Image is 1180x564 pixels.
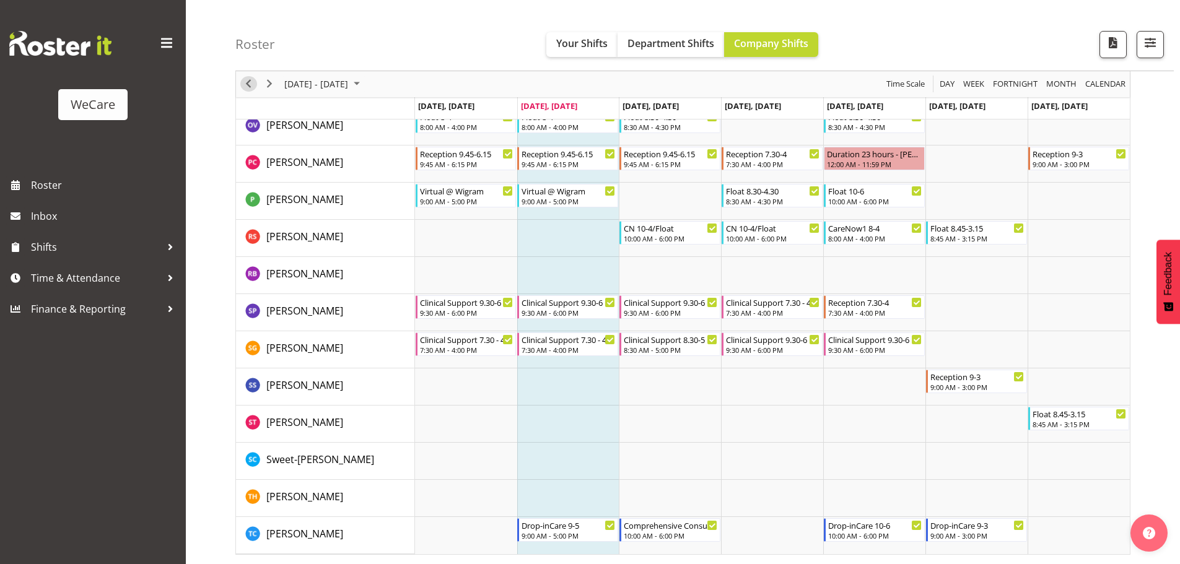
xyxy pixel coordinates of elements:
[1033,407,1126,420] div: Float 8.45-3.15
[416,110,517,133] div: Olive Vermazen"s event - Float 8-4 Begin From Monday, October 6, 2025 at 8:00:00 AM GMT+13:00 End...
[31,300,161,318] span: Finance & Reporting
[9,31,111,56] img: Rosterit website logo
[266,118,343,132] a: [PERSON_NAME]
[726,222,819,234] div: CN 10-4/Float
[522,345,615,355] div: 7:30 AM - 4:00 PM
[828,308,922,318] div: 7:30 AM - 4:00 PM
[624,147,717,160] div: Reception 9.45-6.15
[1033,419,1126,429] div: 8:45 AM - 3:15 PM
[828,296,922,308] div: Reception 7.30-4
[236,108,415,145] td: Olive Vermazen resource
[416,184,517,207] div: Pooja Prabhu"s event - Virtual @ Wigram Begin From Monday, October 6, 2025 at 9:00:00 AM GMT+13:0...
[828,184,922,197] div: Float 10-6
[418,100,474,111] span: [DATE], [DATE]
[824,110,925,133] div: Olive Vermazen"s event - Float 8.30-4.30 Begin From Friday, October 10, 2025 at 8:30:00 AM GMT+13...
[930,531,1024,540] div: 9:00 AM - 3:00 PM
[522,531,615,540] div: 9:00 AM - 5:00 PM
[724,32,818,57] button: Company Shifts
[938,77,956,92] span: Day
[828,233,922,243] div: 8:00 AM - 4:00 PM
[420,345,514,355] div: 7:30 AM - 4:00 PM
[961,77,987,92] button: Timeline Week
[280,71,367,97] div: October 06 - 12, 2025
[266,193,343,206] span: [PERSON_NAME]
[238,71,259,97] div: previous period
[522,122,615,132] div: 8:00 AM - 4:00 PM
[824,221,925,245] div: Rhianne Sharples"s event - CareNow1 8-4 Begin From Friday, October 10, 2025 at 8:00:00 AM GMT+13:...
[266,266,343,281] a: [PERSON_NAME]
[828,196,922,206] div: 10:00 AM - 6:00 PM
[31,176,180,194] span: Roster
[726,196,819,206] div: 8:30 AM - 4:30 PM
[236,331,415,368] td: Sanjita Gurung resource
[624,333,717,345] div: Clinical Support 8.30-5
[266,526,343,541] a: [PERSON_NAME]
[266,192,343,207] a: [PERSON_NAME]
[618,32,724,57] button: Department Shifts
[266,415,343,430] a: [PERSON_NAME]
[420,147,514,160] div: Reception 9.45-6.15
[930,233,1024,243] div: 8:45 AM - 3:15 PM
[992,77,1039,92] span: Fortnight
[885,77,927,92] button: Time Scale
[522,296,615,308] div: Clinical Support 9.30-6
[521,100,577,111] span: [DATE], [DATE]
[517,147,618,170] div: Penny Clyne-Moffat"s event - Reception 9.45-6.15 Begin From Tuesday, October 7, 2025 at 9:45:00 A...
[31,238,161,256] span: Shifts
[619,332,720,356] div: Sanjita Gurung"s event - Clinical Support 8.30-5 Begin From Wednesday, October 8, 2025 at 8:30:00...
[726,159,819,169] div: 7:30 AM - 4:00 PM
[517,110,618,133] div: Olive Vermazen"s event - Float 8-4 Begin From Tuesday, October 7, 2025 at 8:00:00 AM GMT+13:00 En...
[824,518,925,542] div: Torry Cobb"s event - Drop-inCare 10-6 Begin From Friday, October 10, 2025 at 10:00:00 AM GMT+13:0...
[517,295,618,319] div: Sabnam Pun"s event - Clinical Support 9.30-6 Begin From Tuesday, October 7, 2025 at 9:30:00 AM GM...
[522,159,615,169] div: 9:45 AM - 6:15 PM
[619,295,720,319] div: Sabnam Pun"s event - Clinical Support 9.30-6 Begin From Wednesday, October 8, 2025 at 9:30:00 AM ...
[624,345,717,355] div: 8:30 AM - 5:00 PM
[266,453,374,466] span: Sweet-[PERSON_NAME]
[1084,77,1127,92] span: calendar
[1033,159,1126,169] div: 9:00 AM - 3:00 PM
[827,100,883,111] span: [DATE], [DATE]
[522,308,615,318] div: 9:30 AM - 6:00 PM
[828,531,922,540] div: 10:00 AM - 6:00 PM
[726,233,819,243] div: 10:00 AM - 6:00 PM
[938,77,957,92] button: Timeline Day
[726,308,819,318] div: 7:30 AM - 4:00 PM
[722,295,823,319] div: Sabnam Pun"s event - Clinical Support 7.30 - 4 Begin From Thursday, October 9, 2025 at 7:30:00 AM...
[722,184,823,207] div: Pooja Prabhu"s event - Float 8.30-4.30 Begin From Thursday, October 9, 2025 at 8:30:00 AM GMT+13:...
[624,296,717,308] div: Clinical Support 9.30-6
[930,370,1024,383] div: Reception 9-3
[1083,77,1128,92] button: Month
[266,452,374,467] a: Sweet-[PERSON_NAME]
[827,147,922,160] div: Duration 23 hours - [PERSON_NAME]
[726,147,819,160] div: Reception 7.30-4
[725,100,781,111] span: [DATE], [DATE]
[930,382,1024,392] div: 9:00 AM - 3:00 PM
[266,341,343,355] a: [PERSON_NAME]
[420,122,514,132] div: 8:00 AM - 4:00 PM
[420,184,514,197] div: Virtual @ Wigram
[827,159,922,169] div: 12:00 AM - 11:59 PM
[266,378,343,392] span: [PERSON_NAME]
[734,37,808,50] span: Company Shifts
[261,77,278,92] button: Next
[1028,147,1129,170] div: Penny Clyne-Moffat"s event - Reception 9-3 Begin From Sunday, October 12, 2025 at 9:00:00 AM GMT+...
[824,184,925,207] div: Pooja Prabhu"s event - Float 10-6 Begin From Friday, October 10, 2025 at 10:00:00 AM GMT+13:00 En...
[266,230,343,243] span: [PERSON_NAME]
[522,184,615,197] div: Virtual @ Wigram
[619,518,720,542] div: Torry Cobb"s event - Comprehensive Consult 10-6 Begin From Wednesday, October 8, 2025 at 10:00:00...
[236,220,415,257] td: Rhianne Sharples resource
[828,222,922,234] div: CareNow1 8-4
[1137,31,1164,58] button: Filter Shifts
[420,308,514,318] div: 9:30 AM - 6:00 PM
[266,267,343,280] span: [PERSON_NAME]
[824,147,925,170] div: Penny Clyne-Moffat"s event - Duration 23 hours - Penny Clyne-Moffat Begin From Friday, October 10...
[926,518,1027,542] div: Torry Cobb"s event - Drop-inCare 9-3 Begin From Saturday, October 11, 2025 at 9:00:00 AM GMT+13:0...
[266,527,343,540] span: [PERSON_NAME]
[31,207,180,225] span: Inbox
[517,518,618,542] div: Torry Cobb"s event - Drop-inCare 9-5 Begin From Tuesday, October 7, 2025 at 9:00:00 AM GMT+13:00 ...
[236,480,415,517] td: Tillie Hollyer resource
[416,332,517,356] div: Sanjita Gurung"s event - Clinical Support 7.30 - 4 Begin From Monday, October 6, 2025 at 7:30:00 ...
[259,71,280,97] div: next period
[416,147,517,170] div: Penny Clyne-Moffat"s event - Reception 9.45-6.15 Begin From Monday, October 6, 2025 at 9:45:00 AM...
